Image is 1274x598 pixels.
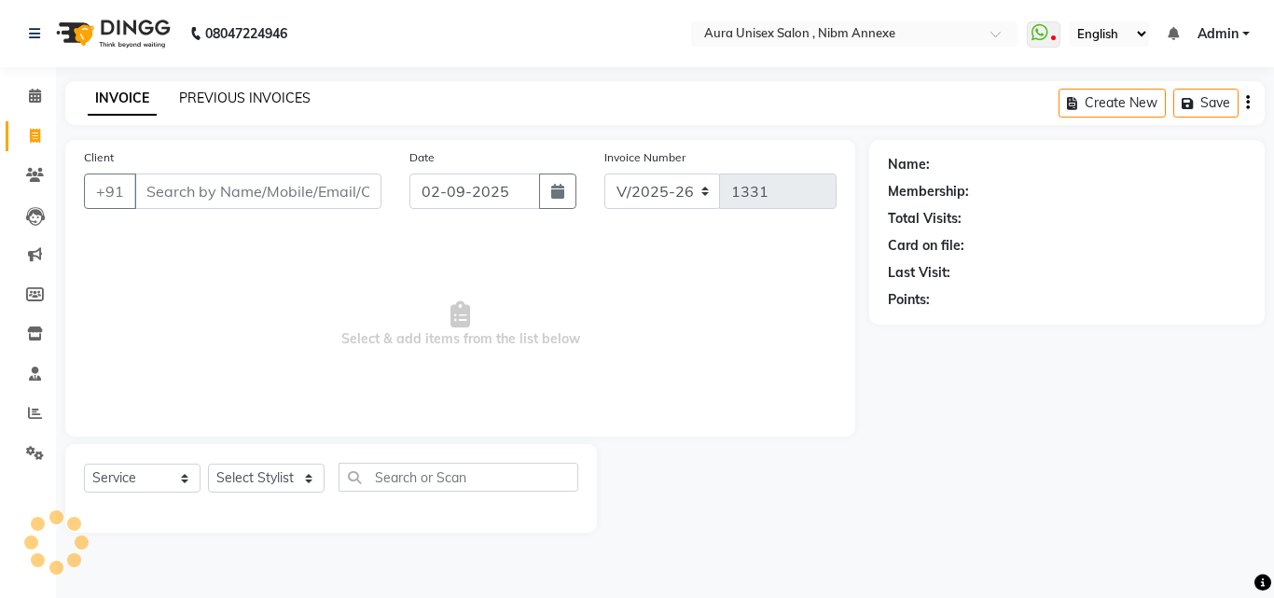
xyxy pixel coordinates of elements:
[409,149,435,166] label: Date
[179,90,311,106] a: PREVIOUS INVOICES
[88,82,157,116] a: INVOICE
[84,231,837,418] span: Select & add items from the list below
[888,290,930,310] div: Points:
[888,155,930,174] div: Name:
[48,7,175,60] img: logo
[888,209,962,229] div: Total Visits:
[888,182,969,202] div: Membership:
[84,149,114,166] label: Client
[1059,89,1166,118] button: Create New
[339,463,578,492] input: Search or Scan
[888,263,950,283] div: Last Visit:
[1198,24,1239,44] span: Admin
[604,149,685,166] label: Invoice Number
[134,174,381,209] input: Search by Name/Mobile/Email/Code
[1173,89,1239,118] button: Save
[888,236,964,256] div: Card on file:
[205,7,287,60] b: 08047224946
[84,174,136,209] button: +91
